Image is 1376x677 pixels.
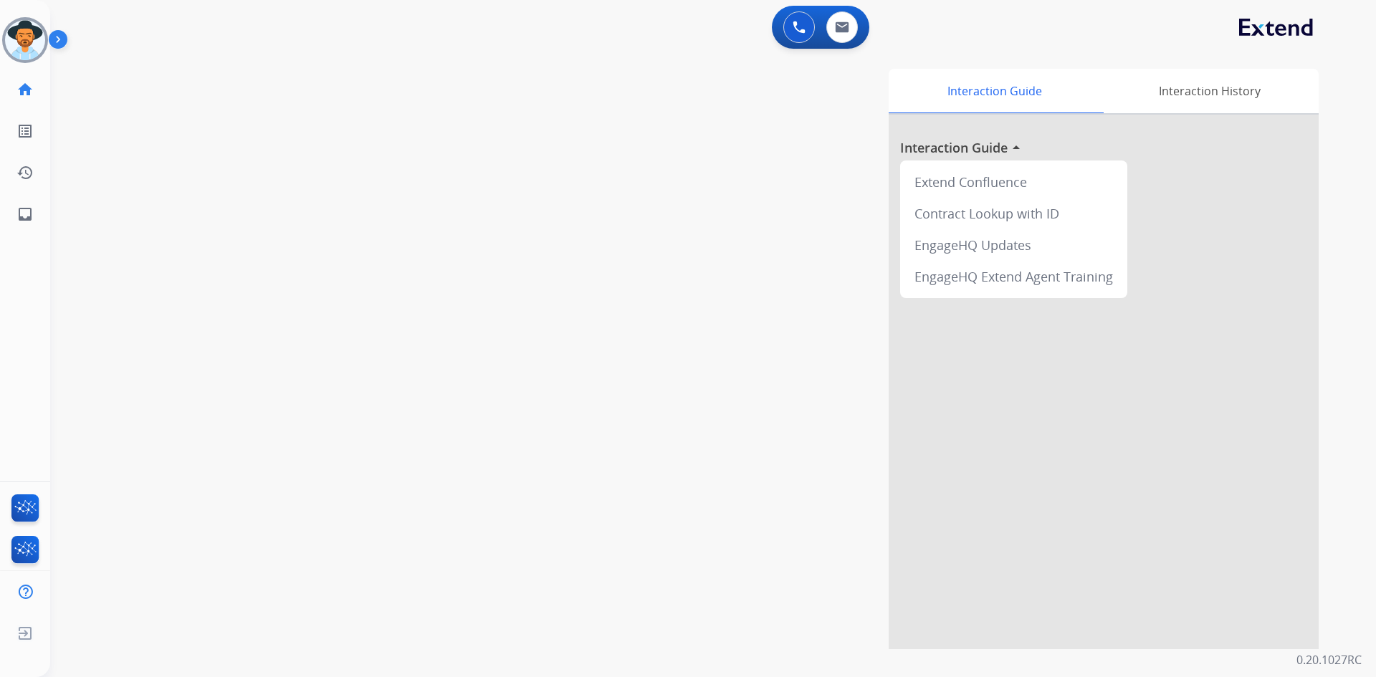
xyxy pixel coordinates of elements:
div: Interaction Guide [889,69,1100,113]
div: EngageHQ Updates [906,229,1122,261]
mat-icon: list_alt [16,123,34,140]
div: Extend Confluence [906,166,1122,198]
div: Interaction History [1100,69,1319,113]
mat-icon: history [16,164,34,181]
mat-icon: inbox [16,206,34,223]
div: EngageHQ Extend Agent Training [906,261,1122,292]
p: 0.20.1027RC [1296,651,1362,668]
mat-icon: home [16,81,34,98]
div: Contract Lookup with ID [906,198,1122,229]
img: avatar [5,20,45,60]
